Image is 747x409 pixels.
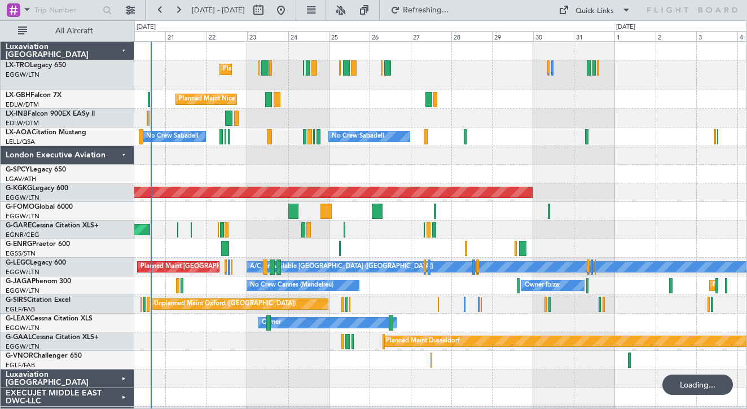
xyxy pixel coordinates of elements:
a: G-LEGCLegacy 600 [6,260,66,266]
a: LX-TROLegacy 650 [6,62,66,69]
div: Planned Maint [GEOGRAPHIC_DATA] ([GEOGRAPHIC_DATA]) [223,61,401,78]
div: 31 [574,31,614,41]
span: LX-AOA [6,129,32,136]
div: No Crew Cannes (Mandelieu) [250,277,333,294]
a: EGGW/LTN [6,342,39,351]
div: No Crew Sabadell [146,128,199,145]
span: G-VNOR [6,353,33,359]
span: G-LEGC [6,260,30,266]
span: G-ENRG [6,241,32,248]
div: Owner Ibiza [525,277,559,294]
a: EGLF/FAB [6,305,35,314]
div: Planned Maint Nice ([GEOGRAPHIC_DATA]) [179,91,305,108]
button: All Aircraft [12,22,122,40]
a: G-FOMOGlobal 6000 [6,204,73,210]
div: 24 [288,31,329,41]
span: G-GARE [6,222,32,229]
span: [DATE] - [DATE] [192,5,245,15]
a: LX-INBFalcon 900EX EASy II [6,111,95,117]
button: Quick Links [553,1,636,19]
div: 2 [656,31,696,41]
span: LX-TRO [6,62,30,69]
span: G-KGKG [6,185,32,192]
div: Planned Maint Dusseldorf [386,333,460,350]
a: G-SPCYLegacy 650 [6,166,66,173]
a: LELL/QSA [6,138,35,146]
input: Trip Number [34,2,99,19]
div: 22 [206,31,247,41]
div: No Crew Sabadell [332,128,384,145]
button: Refreshing... [385,1,453,19]
div: 1 [614,31,655,41]
span: All Aircraft [29,27,119,35]
a: G-GARECessna Citation XLS+ [6,222,99,229]
span: G-SIRS [6,297,27,304]
div: 21 [165,31,206,41]
a: G-LEAXCessna Citation XLS [6,315,93,322]
div: 26 [370,31,410,41]
a: G-VNORChallenger 650 [6,353,82,359]
div: [DATE] [616,23,635,32]
span: G-SPCY [6,166,30,173]
a: LGAV/ATH [6,175,36,183]
a: LX-AOACitation Mustang [6,129,86,136]
a: EGSS/STN [6,249,36,258]
a: EGGW/LTN [6,212,39,221]
div: Unplanned Maint Oxford ([GEOGRAPHIC_DATA]) [154,296,296,313]
div: 25 [329,31,370,41]
span: Refreshing... [402,6,450,14]
span: G-GAAL [6,334,32,341]
div: 27 [411,31,451,41]
div: Loading... [662,375,733,395]
span: LX-GBH [6,92,30,99]
a: G-ENRGPraetor 600 [6,241,70,248]
a: G-JAGAPhenom 300 [6,278,71,285]
div: Planned Maint [GEOGRAPHIC_DATA] ([GEOGRAPHIC_DATA]) [140,258,318,275]
span: G-LEAX [6,315,30,322]
div: 3 [696,31,737,41]
span: LX-INB [6,111,28,117]
div: 30 [533,31,574,41]
div: Owner [262,314,281,331]
div: Quick Links [575,6,614,17]
a: EGLF/FAB [6,361,35,370]
div: 29 [492,31,533,41]
a: EGGW/LTN [6,71,39,79]
a: G-KGKGLegacy 600 [6,185,68,192]
a: EGNR/CEG [6,231,39,239]
div: [DATE] [137,23,156,32]
a: EGGW/LTN [6,193,39,202]
a: EDLW/DTM [6,100,39,109]
div: 28 [451,31,492,41]
div: A/C Unavailable [GEOGRAPHIC_DATA] ([GEOGRAPHIC_DATA]) [250,258,433,275]
span: G-FOMO [6,204,34,210]
a: EGGW/LTN [6,287,39,295]
div: 23 [247,31,288,41]
div: 20 [125,31,165,41]
a: LX-GBHFalcon 7X [6,92,61,99]
span: G-JAGA [6,278,32,285]
a: EGGW/LTN [6,268,39,276]
a: EGGW/LTN [6,324,39,332]
a: EDLW/DTM [6,119,39,127]
a: G-SIRSCitation Excel [6,297,71,304]
a: G-GAALCessna Citation XLS+ [6,334,99,341]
